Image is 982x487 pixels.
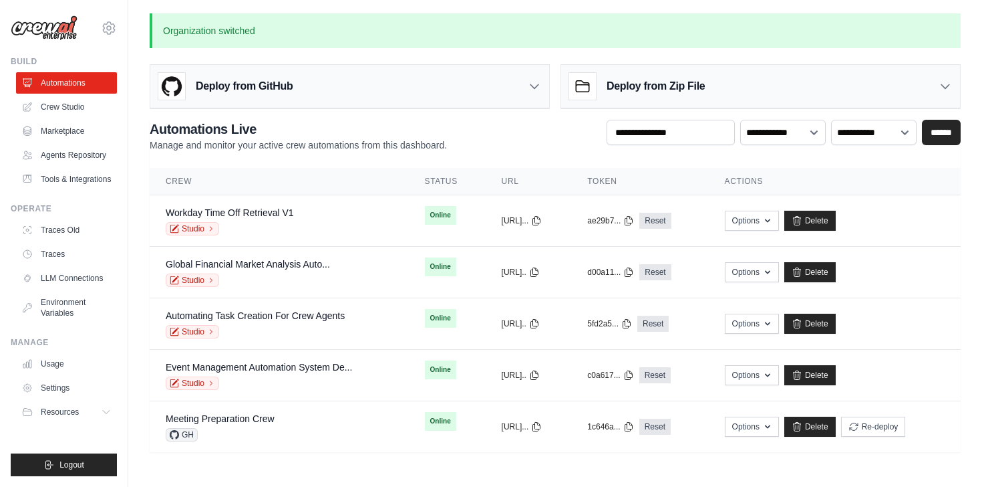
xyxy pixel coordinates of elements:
[639,213,671,229] a: Reset
[150,138,447,152] p: Manage and monitor your active crew automations from this dashboard.
[587,267,634,278] button: d00a11...
[158,73,185,100] img: GitHub Logo
[841,417,906,437] button: Re-deploy
[16,144,117,166] a: Agents Repository
[166,325,219,338] a: Studio
[11,337,117,348] div: Manage
[16,72,117,94] a: Automations
[425,258,456,276] span: Online
[166,274,219,287] a: Studio
[166,222,219,235] a: Studio
[166,362,352,373] a: Event Management Automation System De...
[11,56,117,67] div: Build
[166,428,198,442] span: GH
[166,207,294,218] a: Workday Time Off Retrieval V1
[587,215,634,226] button: ae29b7...
[425,206,456,225] span: Online
[571,168,708,195] th: Token
[725,211,779,231] button: Options
[784,211,836,231] a: Delete
[16,169,117,190] a: Tools & Integrations
[425,309,456,328] span: Online
[166,259,330,270] a: Global Financial Market Analysis Auto...
[166,413,275,424] a: Meeting Preparation Crew
[16,292,117,324] a: Environment Variables
[11,454,117,476] button: Logout
[725,314,779,334] button: Options
[587,421,633,432] button: 1c646a...
[784,365,836,385] a: Delete
[784,417,836,437] a: Delete
[150,13,961,48] p: Organization switched
[16,120,117,142] a: Marketplace
[166,310,345,321] a: Automating Task Creation For Crew Agents
[41,407,79,417] span: Resources
[16,401,117,423] button: Resources
[639,367,671,383] a: Reset
[59,460,84,470] span: Logout
[150,168,409,195] th: Crew
[16,268,117,289] a: LLM Connections
[784,314,836,334] a: Delete
[16,243,117,265] a: Traces
[16,377,117,399] a: Settings
[16,219,117,241] a: Traces Old
[409,168,486,195] th: Status
[607,78,705,94] h3: Deploy from Zip File
[637,316,669,332] a: Reset
[639,419,671,435] a: Reset
[587,370,633,381] button: c0a617...
[587,318,632,329] button: 5fd2a5...
[784,262,836,282] a: Delete
[150,120,447,138] h2: Automations Live
[425,412,456,431] span: Online
[11,15,77,41] img: Logo
[486,168,572,195] th: URL
[709,168,961,195] th: Actions
[725,417,779,437] button: Options
[725,365,779,385] button: Options
[11,203,117,214] div: Operate
[16,353,117,375] a: Usage
[166,377,219,390] a: Studio
[196,78,293,94] h3: Deploy from GitHub
[725,262,779,282] button: Options
[425,361,456,379] span: Online
[639,264,671,280] a: Reset
[16,96,117,118] a: Crew Studio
